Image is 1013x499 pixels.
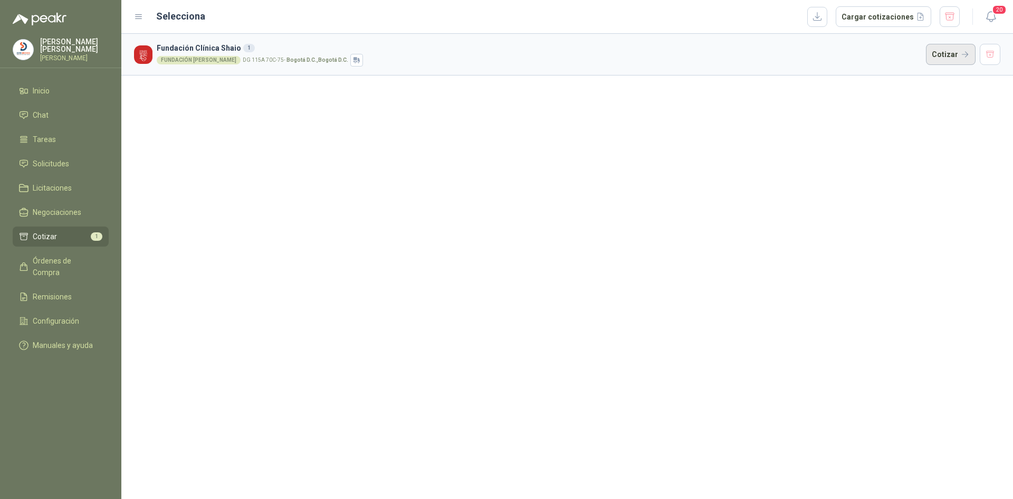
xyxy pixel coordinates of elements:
strong: Bogotá D.C. , Bogotá D.C. [286,57,348,63]
a: Cotizar1 [13,227,109,247]
a: Inicio [13,81,109,101]
button: 20 [981,7,1000,26]
span: Manuales y ayuda [33,340,93,351]
h2: Selecciona [156,9,205,24]
img: Company Logo [134,45,152,64]
img: Company Logo [13,40,33,60]
span: Licitaciones [33,182,72,194]
span: Tareas [33,134,56,145]
span: Solicitudes [33,158,69,170]
span: Negociaciones [33,206,81,218]
p: [PERSON_NAME] [40,55,109,61]
span: Órdenes de Compra [33,255,99,278]
span: Chat [33,109,49,121]
h3: Fundación Clínica Shaio [157,42,922,54]
p: [PERSON_NAME] [PERSON_NAME] [40,38,109,53]
a: Configuración [13,311,109,331]
span: Inicio [33,85,50,97]
a: Remisiones [13,287,109,307]
a: Negociaciones [13,202,109,222]
span: Remisiones [33,291,72,303]
span: Cotizar [33,231,57,242]
span: 1 [91,232,102,241]
button: Cotizar [926,44,976,65]
button: Cargar cotizaciones [836,6,931,27]
div: 1 [243,44,255,52]
span: Configuración [33,315,79,327]
a: Tareas [13,129,109,149]
a: Manuales y ayuda [13,335,109,355]
a: Chat [13,105,109,125]
div: FUNDACIÓN [PERSON_NAME] [157,56,241,64]
a: Órdenes de Compra [13,251,109,283]
span: 20 [992,5,1007,15]
img: Logo peakr [13,13,66,25]
a: Solicitudes [13,154,109,174]
p: DG 115A 70C-75 - [243,58,348,63]
a: Licitaciones [13,178,109,198]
